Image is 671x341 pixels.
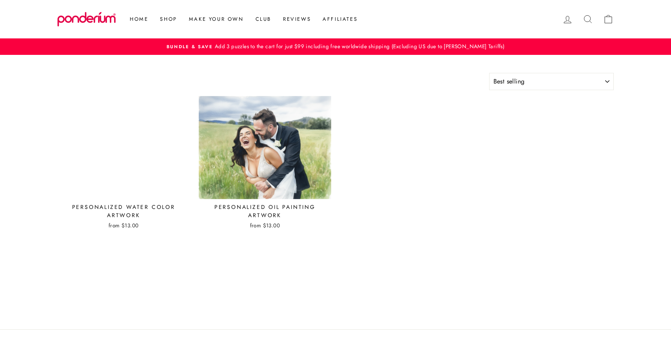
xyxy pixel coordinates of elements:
a: Bundle & SaveAdd 3 puzzles to the cart for just $99 including free worldwide shipping (Excluding ... [59,42,612,51]
span: Add 3 puzzles to the cart for just $99 including free worldwide shipping (Excluding US due to [PE... [213,42,504,50]
a: Affiliates [317,12,363,26]
a: Personalized Water Color Artwork from $13.00 [57,96,190,232]
div: Personalized Water Color Artwork [57,203,190,219]
div: from $13.00 [199,221,332,229]
a: Home [124,12,154,26]
div: Personalized Oil Painting Artwork [199,203,332,219]
a: Club [250,12,277,26]
a: Shop [154,12,183,26]
a: Make Your Own [183,12,250,26]
a: Reviews [277,12,317,26]
a: Personalized Oil Painting Artwork from $13.00 [199,96,332,232]
img: Ponderium [57,12,116,27]
span: Bundle & Save [167,44,213,50]
div: from $13.00 [57,221,190,229]
ul: Primary [120,12,363,26]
